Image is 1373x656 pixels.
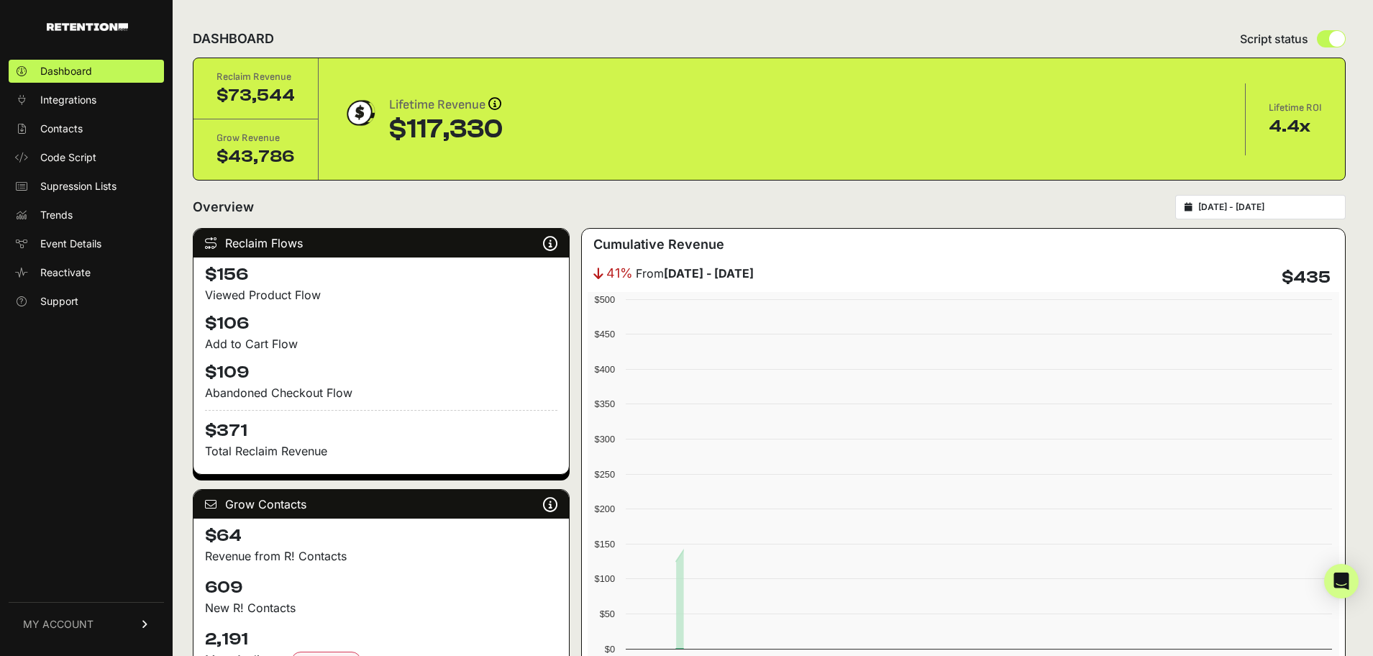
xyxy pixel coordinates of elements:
a: Supression Lists [9,175,164,198]
a: MY ACCOUNT [9,602,164,646]
div: $43,786 [216,145,295,168]
span: Contacts [40,122,83,136]
h4: $156 [205,263,557,286]
div: Abandoned Checkout Flow [205,384,557,401]
p: Total Reclaim Revenue [205,442,557,460]
div: Reclaim Flows [193,229,569,258]
a: Contacts [9,117,164,140]
span: Supression Lists [40,179,117,193]
p: Revenue from R! Contacts [205,547,557,565]
h4: 609 [205,576,557,599]
span: MY ACCOUNT [23,617,93,632]
h3: Cumulative Revenue [593,234,724,255]
span: Trends [40,208,73,222]
p: New R! Contacts [205,599,557,616]
span: Script status [1240,30,1308,47]
text: $0 [604,644,614,655]
a: Integrations [9,88,164,111]
text: $350 [594,398,614,409]
text: $100 [594,573,614,584]
h4: $64 [205,524,557,547]
text: $250 [594,469,614,480]
div: $117,330 [389,115,503,144]
span: Support [40,294,78,309]
div: Open Intercom Messenger [1324,564,1359,598]
span: Event Details [40,237,101,251]
h2: Overview [193,197,254,217]
a: Reactivate [9,261,164,284]
span: Integrations [40,93,96,107]
a: Trends [9,204,164,227]
div: Grow Revenue [216,131,295,145]
h4: $106 [205,312,557,335]
div: Viewed Product Flow [205,286,557,304]
div: Grow Contacts [193,490,569,519]
h4: $109 [205,361,557,384]
h2: DASHBOARD [193,29,274,49]
img: Retention.com [47,23,128,31]
span: 41% [606,263,633,283]
text: $50 [599,609,614,619]
strong: [DATE] - [DATE] [664,266,754,281]
span: From [636,265,754,282]
img: dollar-coin-05c43ed7efb7bc0c12610022525b4bbbb207c7efeef5aecc26f025e68dcafac9.png [342,95,378,131]
text: $300 [594,434,614,445]
text: $500 [594,294,614,305]
text: $400 [594,364,614,375]
div: 4.4x [1269,115,1322,138]
div: $73,544 [216,84,295,107]
a: Support [9,290,164,313]
span: Dashboard [40,64,92,78]
div: Lifetime ROI [1269,101,1322,115]
span: Code Script [40,150,96,165]
h4: 2,191 [205,628,557,651]
span: Reactivate [40,265,91,280]
text: $450 [594,329,614,340]
div: Lifetime Revenue [389,95,503,115]
text: $200 [594,504,614,514]
div: Add to Cart Flow [205,335,557,352]
a: Code Script [9,146,164,169]
a: Event Details [9,232,164,255]
h4: $371 [205,410,557,442]
div: Reclaim Revenue [216,70,295,84]
h4: $435 [1282,266,1331,289]
text: $150 [594,539,614,550]
a: Dashboard [9,60,164,83]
